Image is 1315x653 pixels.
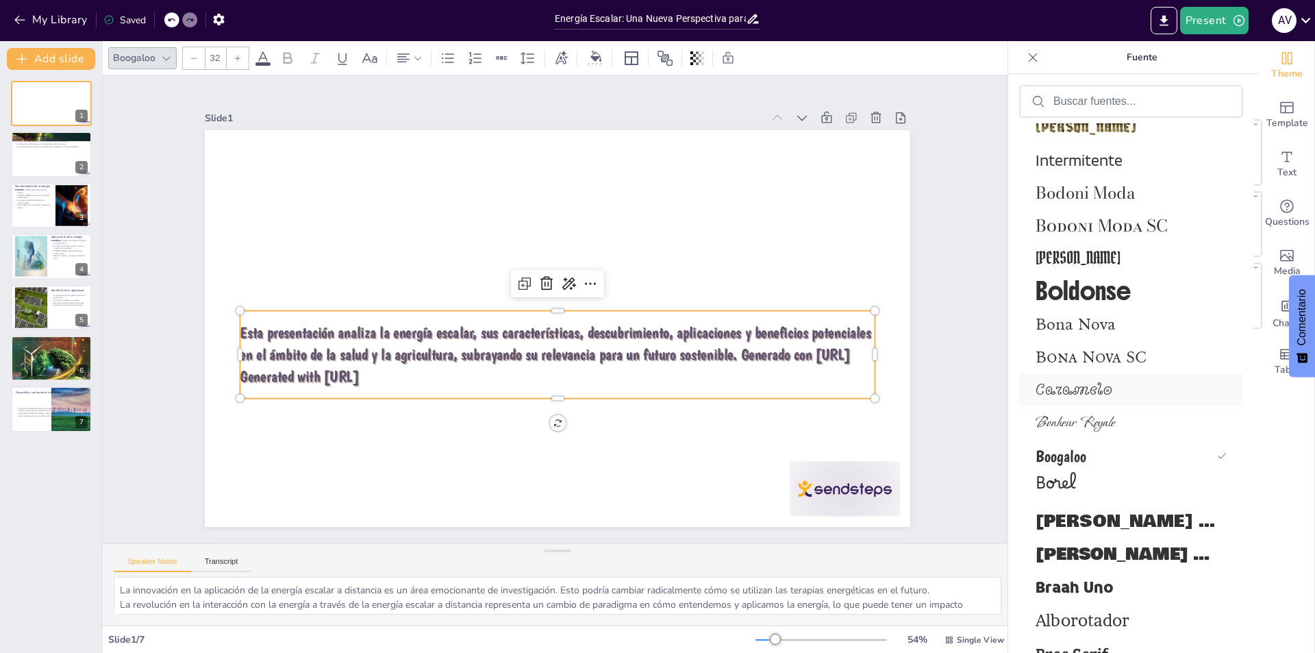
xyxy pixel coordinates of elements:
div: Saved [103,14,146,27]
p: [PERSON_NAME] experimentó con ondas estacionarias. [15,194,51,199]
div: Slide 1 / 7 [108,633,755,646]
div: Add text boxes [1260,140,1314,189]
p: Hace tratamientos más accesibles y efectivos. [16,415,85,418]
span: Bonheur Royale [1036,413,1221,432]
span: Boldonse [1036,275,1221,307]
font: Bonheur Royale [1036,413,1115,432]
div: Get real-time input from your audience [1260,189,1314,238]
span: Text [1277,165,1297,180]
div: Layout [621,47,642,69]
font: Bona Nova [1036,315,1116,334]
font: Caramelo [1036,380,1112,400]
div: 6 [75,365,88,377]
span: Borel [1036,472,1221,505]
p: Beneficios en la agricultura [51,288,88,292]
span: Esta presentación analiza la energía escalar, sus características, descubrimiento, aplicaciones y... [240,323,872,364]
div: 4 [75,263,88,275]
div: https://cdn.sendsteps.com/images/logo/sendsteps_logo_white.pnghttps://cdn.sendsteps.com/images/lo... [11,285,92,330]
div: 7 [75,416,88,428]
button: Duplicate Slide [52,289,68,306]
div: Boogaloo [110,49,158,67]
p: Tesla soñaba con una fuente ilimitada de energía. [15,204,51,209]
font: Borel [1036,472,1077,505]
div: Add ready made slides [1260,90,1314,140]
span: Bowlby One SC [1036,541,1221,567]
span: Tinta Blaka [1036,117,1221,136]
span: Caramelo [1036,380,1221,400]
font: Alborotador [1036,611,1129,630]
div: A V [1272,8,1297,33]
div: 2 [75,161,88,173]
span: Bona Nova [1036,315,1221,334]
p: Promueve la regeneración de tejidos. [15,345,88,348]
span: Bowlby Uno [1036,508,1221,534]
button: Duplicate Slide [52,238,68,254]
font: Comentario [1296,289,1307,346]
button: Delete Slide [71,289,88,306]
button: My Library [10,9,93,31]
span: Table [1275,362,1299,378]
span: Charts [1273,316,1301,331]
p: [PERSON_NAME] descubrió la energía escalar. [15,189,51,194]
span: Media [1274,264,1301,279]
button: Delete Slide [71,391,88,407]
span: Intermitente [1036,150,1221,170]
button: Duplicate Slide [52,85,68,101]
p: Actúa como relajante muscular. [15,348,88,351]
p: La energía escalar actúa como antiestresante. [15,341,88,343]
div: 3 [75,212,88,224]
div: Add charts and graphs [1260,288,1314,337]
button: Export to PowerPoint [1151,7,1177,34]
button: Duplicate Slide [52,187,68,204]
p: Podría revolucionar la interacción con la energía. [16,410,85,412]
button: Delete Slide [71,187,88,204]
span: Boogaloo [1036,446,1212,466]
p: Abre oportunidades en medicina y agricultura. [16,412,85,415]
div: Add images, graphics, shapes or video [1260,238,1314,288]
font: Bodoni Moda [1036,180,1136,206]
font: Bodoni Moda SC [1036,213,1168,238]
button: Delete Slide [71,238,88,254]
strong: Energía Escalar: Una Nueva Perspectiva para el Futuro Sostenible [240,245,805,310]
div: https://cdn.sendsteps.com/images/logo/sendsteps_logo_white.pnghttps://cdn.sendsteps.com/images/lo... [11,336,92,381]
button: Present [1180,7,1249,34]
input: Buscar fuentes... [1053,95,1231,108]
p: La energía escalar promueve el equilibrio en el organismo. [51,240,88,245]
font: Braah Uno [1036,576,1114,599]
p: Tiene propiedades antibacteriales. [15,343,88,345]
div: Background color [586,51,606,65]
p: Reduce el estrés y mejora la calidad de vida. [51,255,88,260]
p: ¿Qué es la energía escalar? [15,134,88,138]
button: Delete Slide [71,340,88,356]
p: Descubrimiento de la energía escalar [15,184,51,192]
p: Desarrollos y aplicaciones a distancia [16,391,85,395]
div: 1 [75,110,88,122]
div: 5 [75,314,88,326]
div: https://cdn.sendsteps.com/images/logo/sendsteps_logo_white.pnghttps://cdn.sendsteps.com/images/lo... [11,234,92,279]
button: Speaker Notes [114,557,191,572]
span: Alborotador [1036,611,1221,630]
p: La estimulación de semillas aumenta la producción. [51,294,88,299]
p: Comprobaciones de la energía escalar [15,338,88,342]
span: Theme [1271,66,1303,82]
div: https://cdn.sendsteps.com/images/logo/sendsteps_logo_white.pnghttps://cdn.sendsteps.com/images/lo... [11,81,92,126]
button: Duplicate Slide [52,391,68,407]
span: Single View [957,634,1004,645]
p: Se exploran aplicaciones de energía escalar a distancia. [16,408,85,410]
p: Aplicaciones de la energía escalar [51,235,88,243]
font: [PERSON_NAME] Uno [1036,508,1237,534]
p: [PERSON_NAME] a liberar bloqueos emocionales. [51,250,88,255]
span: Bona Nova SC [1036,347,1221,367]
div: Change the overall theme [1260,41,1314,90]
font: Boogaloo [1036,446,1086,466]
div: Slide 1 [205,112,762,125]
button: Duplicate Slide [52,340,68,356]
strong: Energía Escalar: Una Nueva Perspectiva para el Futuro Sostenible [15,94,80,101]
p: Se relaciona con fenómenos en diferentes escalas de energía. [15,143,88,145]
span: Template [1266,116,1308,131]
div: Add a table [1260,337,1314,386]
span: Position [657,50,673,66]
p: La energía escalar puede atravesar sólidos sin perder intensidad. [15,140,88,143]
span: Questions [1265,214,1310,230]
span: Generated with [URL] [240,367,359,386]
